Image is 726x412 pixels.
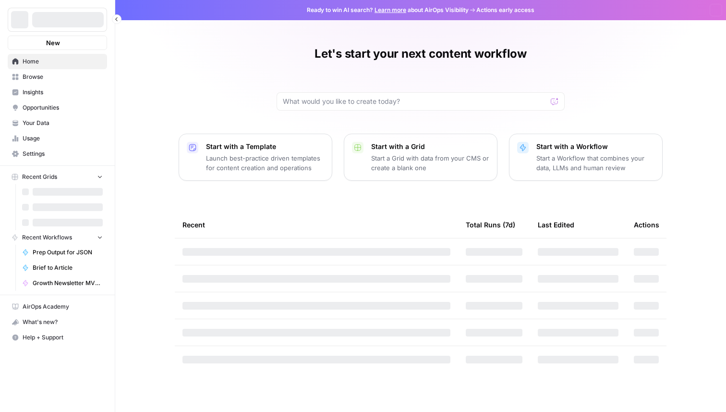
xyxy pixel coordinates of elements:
a: Browse [8,69,107,85]
p: Start with a Workflow [536,142,654,151]
a: AirOps Academy [8,299,107,314]
button: New [8,36,107,50]
a: Opportunities [8,100,107,115]
button: Recent Grids [8,170,107,184]
p: Start a Workflow that combines your data, LLMs and human review [536,153,654,173]
a: Brief to Article [18,260,107,275]
button: Start with a TemplateLaunch best-practice driven templates for content creation and operations [179,134,332,181]
p: Start a Grid with data from your CMS or create a blank one [371,153,489,173]
button: Start with a GridStart a Grid with data from your CMS or create a blank one [344,134,497,181]
span: Browse [23,73,103,81]
span: Recent Workflows [22,233,72,242]
div: Recent [182,212,450,238]
a: Usage [8,131,107,146]
p: Launch best-practice driven templates for content creation and operations [206,153,324,173]
button: Start with a WorkflowStart a Workflow that combines your data, LLMs and human review [509,134,663,181]
span: Usage [23,134,103,143]
span: Home [23,57,103,66]
a: Prep Output for JSON [18,245,107,260]
a: Growth Newsletter MVP 1.1 [18,275,107,291]
p: Start with a Grid [371,142,489,151]
a: Home [8,54,107,69]
div: What's new? [8,315,107,329]
span: Insights [23,88,103,97]
span: AirOps Academy [23,302,103,311]
input: What would you like to create today? [283,97,547,106]
span: Help + Support [23,333,103,342]
button: Help + Support [8,330,107,345]
button: What's new? [8,314,107,330]
span: New [46,38,60,48]
a: Your Data [8,115,107,131]
span: Settings [23,150,103,158]
span: Opportunities [23,103,103,112]
span: Brief to Article [33,263,103,272]
div: Total Runs (7d) [466,212,515,238]
p: Start with a Template [206,142,324,151]
span: Prep Output for JSON [33,248,103,257]
h1: Let's start your next content workflow [315,46,527,62]
span: Recent Grids [22,173,57,181]
button: Recent Workflows [8,230,107,245]
span: Your Data [23,119,103,127]
span: Ready to win AI search? about AirOps Visibility [307,6,469,14]
a: Settings [8,146,107,162]
div: Last Edited [538,212,574,238]
span: Actions early access [476,6,534,14]
span: Growth Newsletter MVP 1.1 [33,279,103,287]
a: Insights [8,85,107,100]
div: Actions [634,212,659,238]
a: Learn more [375,6,406,13]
